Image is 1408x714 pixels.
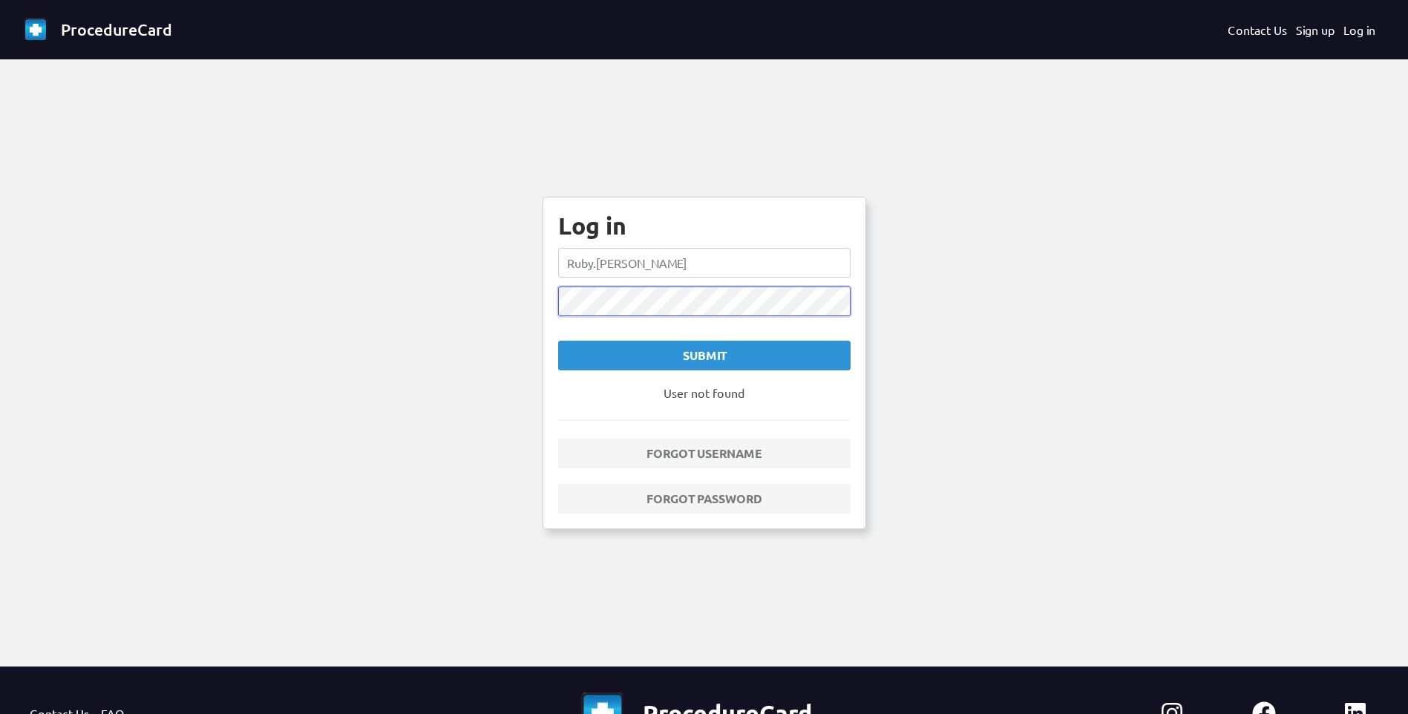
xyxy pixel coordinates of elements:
a: Sign up [1296,21,1335,39]
p: User not found [558,384,851,402]
a: Forgot password [558,484,851,514]
span: ProcedureCard [61,19,172,39]
a: Log in [1343,21,1375,39]
button: Submit [558,341,851,370]
div: Submit [571,347,838,364]
div: Forgot password [571,490,838,508]
a: Contact Us [1228,21,1287,39]
a: Forgot username [558,439,851,468]
input: Username [558,248,851,278]
div: Forgot username [571,445,838,462]
div: Log in [558,212,851,239]
img: favicon-32x32.png [24,18,48,42]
